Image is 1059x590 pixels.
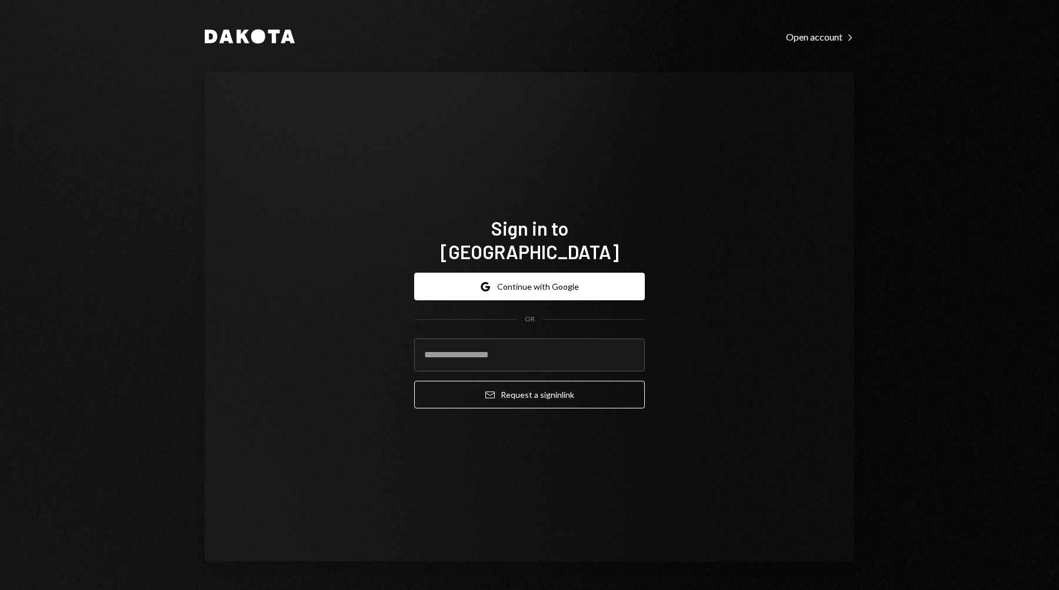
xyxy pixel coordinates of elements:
[786,31,854,43] div: Open account
[414,273,645,300] button: Continue with Google
[414,381,645,408] button: Request a signinlink
[786,30,854,43] a: Open account
[414,216,645,263] h1: Sign in to [GEOGRAPHIC_DATA]
[525,314,535,324] div: OR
